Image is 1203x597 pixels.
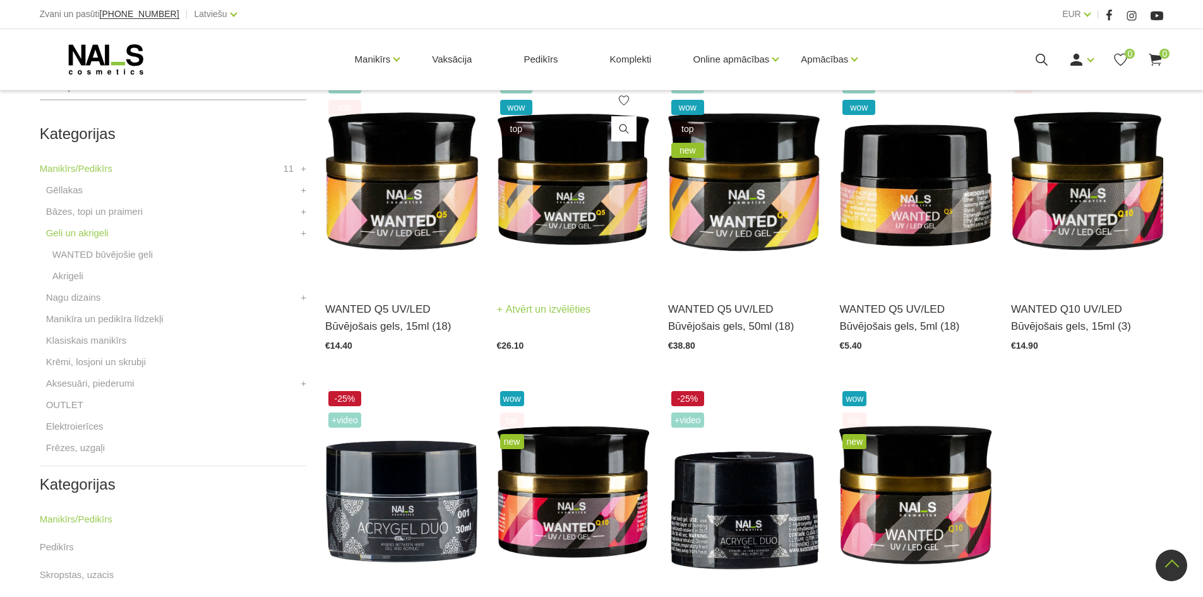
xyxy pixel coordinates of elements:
a: Klasiskais manikīrs [46,333,127,348]
span: €38.80 [668,341,695,351]
span: €5.40 [839,341,861,351]
a: Gēllakas [46,183,83,198]
span: top [500,121,533,136]
span: wow [671,100,704,115]
a: Elektroierīces [46,419,104,434]
a: Latviešu [195,6,227,21]
span: new [500,434,524,449]
a: Manikīrs/Pedikīrs [40,512,112,527]
span: wow [842,391,866,406]
span: | [186,6,188,22]
a: EUR [1062,6,1081,21]
a: Nagu dizains [46,290,101,305]
span: +Video [671,413,704,428]
a: + [301,226,306,241]
span: top [842,413,866,428]
span: top [671,121,704,136]
a: + [301,376,306,391]
a: Komplekti [600,29,662,90]
a: WANTED būvējošie geli [52,247,153,262]
img: Gels WANTED NAILS cosmetics tehniķu komanda ir radījusi gelu, kas ilgi jau ir katra meistara mekl... [497,75,649,285]
a: Manikīrs/Pedikīrs [40,161,112,176]
span: 0 [1159,49,1170,59]
a: Atvērt un izvēlēties [497,301,591,318]
span: new [842,434,866,449]
a: 0 [1113,52,1128,68]
a: Pedikīrs [40,540,74,555]
a: WANTED Q5 UV/LED Būvējošais gels, 5ml (18) [839,301,991,335]
a: + [301,183,306,198]
a: Aksesuāri, piederumi [46,376,135,391]
a: + [301,204,306,219]
h2: Kategorijas [40,126,306,142]
a: 0 [1147,52,1163,68]
div: Zvani un pasūti [40,6,179,22]
img: Gels WANTED NAILS cosmetics tehniķu komanda ir radījusi gelu, kas ilgi jau ir katra meistara mekl... [1011,75,1163,285]
a: Vaksācija [422,29,482,90]
span: top [328,100,361,115]
img: Gels WANTED NAILS cosmetics tehniķu komanda ir radījusi gelu, kas ilgi jau ir katra meistara mekl... [668,75,820,285]
a: Bāzes, topi un praimeri [46,204,143,219]
a: Manikīrs [355,34,391,85]
a: Skropstas, uzacis [40,567,114,582]
span: wow [500,100,533,115]
span: +Video [328,413,361,428]
span: -25% [671,391,704,406]
a: + [301,290,306,305]
span: -25% [328,391,361,406]
span: 11 [283,161,294,176]
a: Frēzes, uzgaļi [46,440,105,455]
a: Apmācības [801,34,848,85]
a: [PHONE_NUMBER] [100,9,179,19]
a: WANTED Q5 UV/LED Būvējošais gels, 50ml (18) [668,301,820,335]
span: 0 [1125,49,1135,59]
a: + [301,161,306,176]
h2: Kategorijas [40,476,306,493]
span: wow [500,391,524,406]
img: Gels WANTED NAILS cosmetics tehniķu komanda ir radījusi gelu, kas ilgi jau ir katra meistara mekl... [839,75,991,285]
a: Geli un akrigeli [46,226,109,241]
a: WANTED Q10 UV/LED Būvējošais gels, 15ml (3) [1011,301,1163,335]
span: wow [842,100,875,115]
a: WANTED Q5 UV/LED Būvējošais gels, 15ml (18) [325,301,477,335]
span: | [1097,6,1099,22]
span: €26.10 [497,341,524,351]
span: top [500,413,524,428]
span: new [671,143,704,158]
a: Pedikīrs [513,29,568,90]
img: Gels WANTED NAILS cosmetics tehniķu komanda ir radījusi gelu, kas ilgi jau ir katra meistara mekl... [325,75,477,285]
a: Akrigeli [52,268,83,284]
a: Manikīra un pedikīra līdzekļi [46,311,164,327]
span: €14.90 [1011,341,1038,351]
a: Online apmācības [693,34,769,85]
a: OUTLET [46,397,83,413]
span: €14.40 [325,341,352,351]
a: Krēmi, losjoni un skrubji [46,354,146,370]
